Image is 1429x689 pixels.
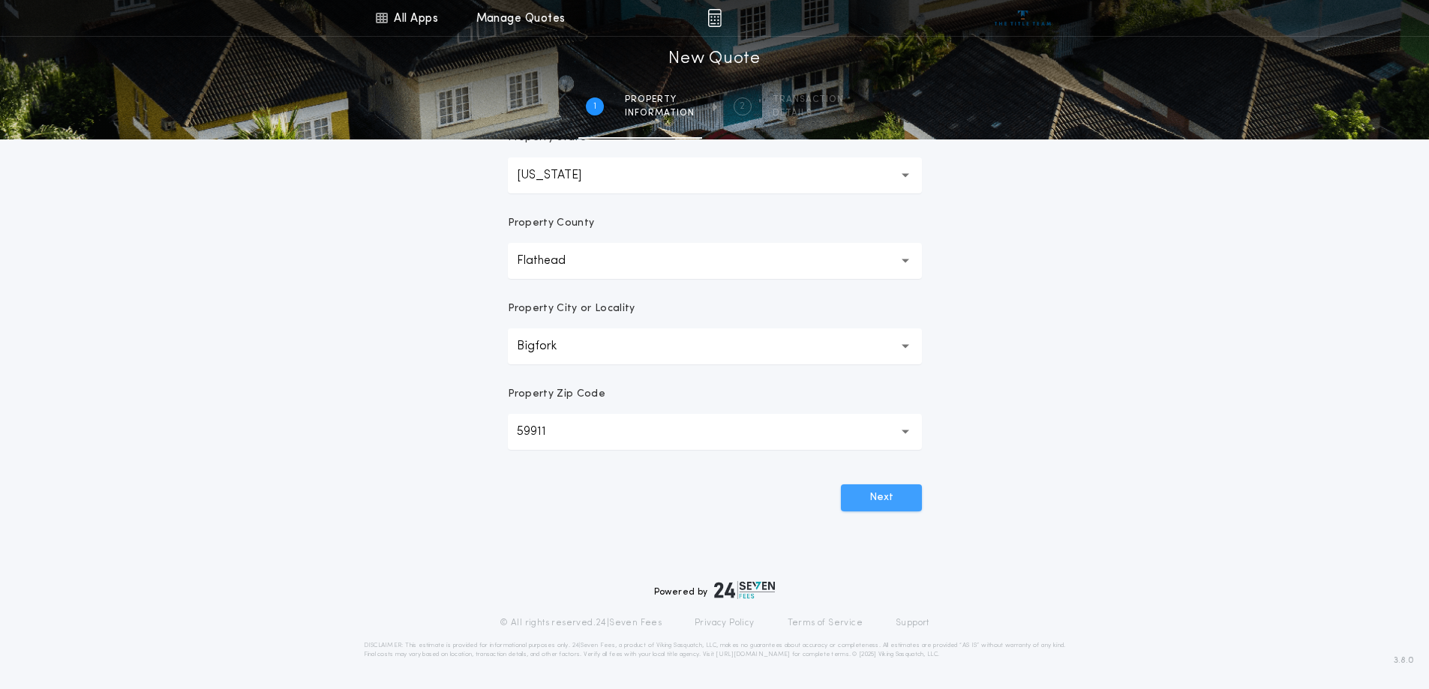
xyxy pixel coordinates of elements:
[508,387,605,402] p: Property Zip Code
[508,301,635,316] p: Property City or Locality
[517,252,590,270] p: Flathead
[508,157,922,193] button: [US_STATE]
[714,581,776,599] img: logo
[625,94,695,106] span: Property
[773,107,844,119] span: details
[517,337,581,355] p: Bigfork
[508,216,595,231] p: Property County
[517,423,570,441] p: 59911
[508,328,922,364] button: Bigfork
[508,243,922,279] button: Flathead
[517,166,605,184] p: [US_STATE]
[593,100,596,112] h2: 1
[740,100,745,112] h2: 2
[788,617,863,629] a: Terms of Service
[654,581,776,599] div: Powered by
[896,617,929,629] a: Support
[773,94,844,106] span: Transaction
[1394,654,1414,667] span: 3.8.0
[841,484,922,511] button: Next
[695,617,755,629] a: Privacy Policy
[364,641,1066,659] p: DISCLAIMER: This estimate is provided for informational purposes only. 24|Seven Fees, a product o...
[500,617,662,629] p: © All rights reserved. 24|Seven Fees
[707,9,722,27] img: img
[668,47,760,71] h1: New Quote
[716,652,790,658] a: [URL][DOMAIN_NAME]
[508,414,922,450] button: 59911
[995,10,1051,25] img: vs-icon
[625,107,695,119] span: information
